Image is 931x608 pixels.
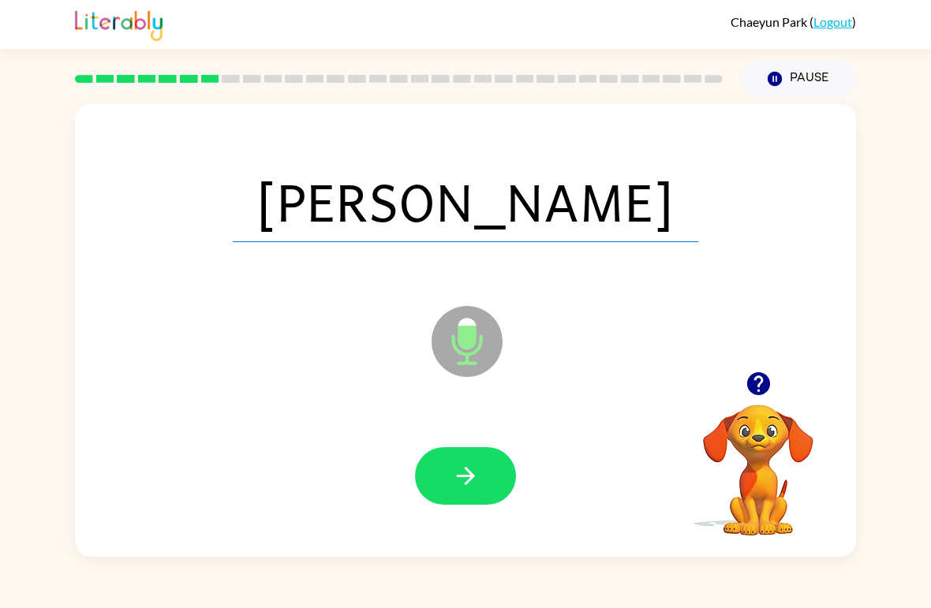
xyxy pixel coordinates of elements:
button: Pause [742,61,856,97]
span: [PERSON_NAME] [233,160,698,242]
video: Your browser must support playing .mp4 files to use Literably. Please try using another browser. [679,380,837,538]
img: Literably [75,6,163,41]
span: Chaeyun Park [731,14,809,29]
div: ( ) [731,14,856,29]
a: Logout [813,14,852,29]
